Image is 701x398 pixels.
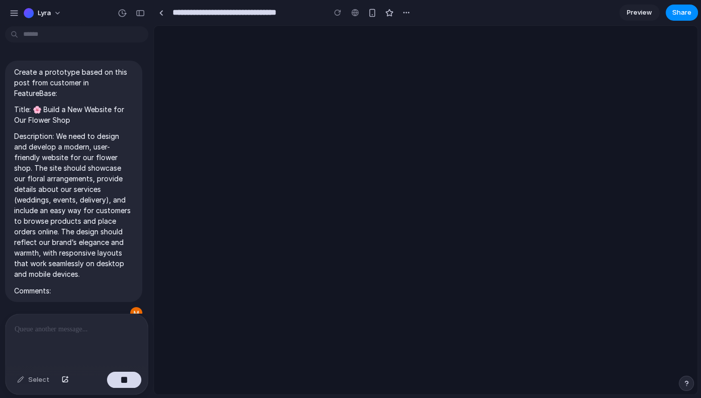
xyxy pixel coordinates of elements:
span: Preview [627,8,652,18]
a: Preview [619,5,660,21]
p: Title: 🌸 Build a New Website for Our Flower Shop [14,104,133,125]
p: Description: We need to design and develop a modern, user-friendly website for our flower shop. T... [14,131,133,279]
button: Lyra [20,5,67,21]
button: Share [666,5,698,21]
span: Lyra [38,8,51,18]
p: Comments: [14,285,133,296]
span: Share [672,8,691,18]
p: Create a prototype based on this post from customer in FeatureBase: [14,67,133,98]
